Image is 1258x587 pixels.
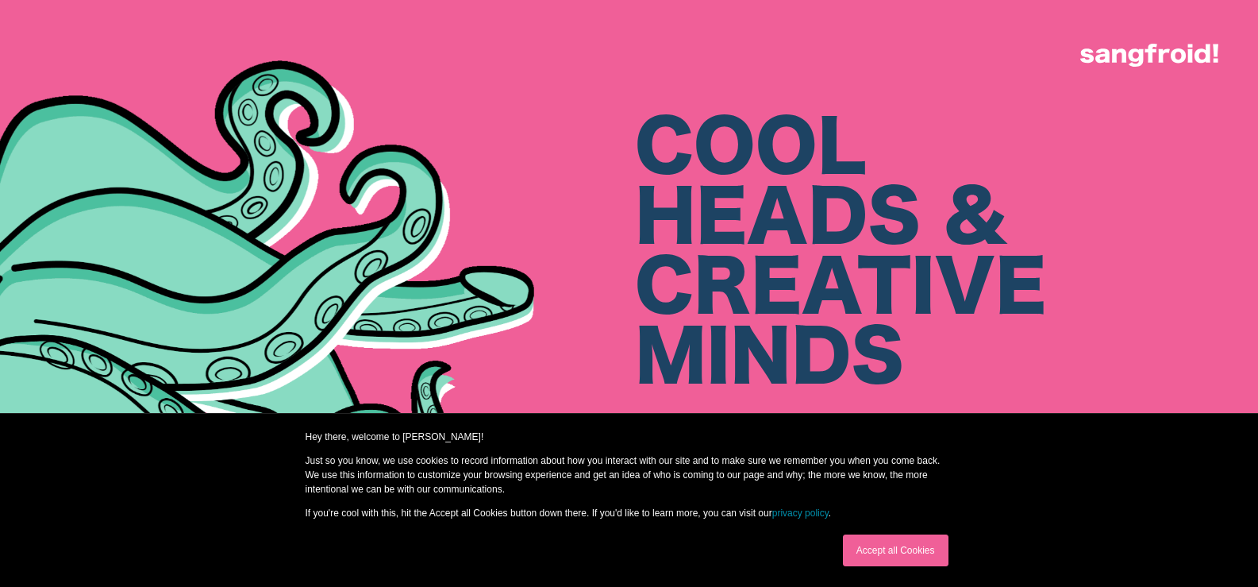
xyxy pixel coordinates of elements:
[1080,44,1218,67] img: logo
[635,115,1258,395] div: COOL HEADS & CREATIVE MINDS
[843,535,948,566] a: Accept all Cookies
[772,508,829,519] a: privacy policy
[306,454,953,496] p: Just so you know, we use cookies to record information about how you interact with our site and t...
[306,506,953,520] p: If you're cool with this, hit the Accept all Cookies button down there. If you'd like to learn mo...
[306,430,953,444] p: Hey there, welcome to [PERSON_NAME]!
